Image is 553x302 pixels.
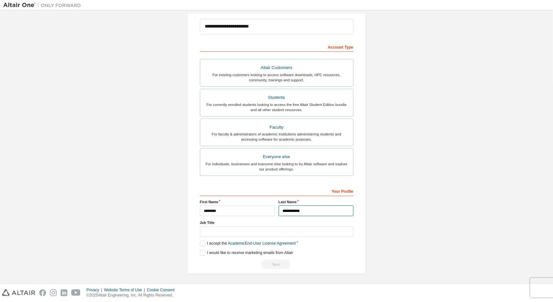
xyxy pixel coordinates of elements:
label: I would like to receive marketing emails from Altair [200,250,293,256]
img: linkedin.svg [61,289,67,296]
label: First Name [200,199,275,204]
img: instagram.svg [50,289,57,296]
img: Altair One [3,2,84,8]
div: Your Profile [200,186,353,196]
div: Everyone else [204,152,349,161]
img: altair_logo.svg [2,289,35,296]
div: Students [204,93,349,102]
div: Faculty [204,123,349,132]
img: youtube.svg [71,289,81,296]
img: facebook.svg [39,289,46,296]
div: Cookie Consent [147,287,178,293]
div: Privacy [86,287,104,293]
div: For existing customers looking to access software downloads, HPC resources, community, trainings ... [204,72,349,83]
label: Job Title [200,220,353,225]
label: I accept the [200,241,296,246]
div: Altair Customers [204,63,349,72]
label: Last Name [279,199,353,204]
div: Account Type [200,41,353,52]
div: Website Terms of Use [104,287,147,293]
div: For currently enrolled students looking to access the free Altair Student Edition bundle and all ... [204,102,349,112]
div: Read and acccept EULA to continue [200,260,353,269]
div: For faculty & administrators of academic institutions administering students and accessing softwa... [204,132,349,142]
a: Academic End-User License Agreement [228,241,296,246]
p: © 2025 Altair Engineering, Inc. All Rights Reserved. [86,293,179,298]
div: For individuals, businesses and everyone else looking to try Altair software and explore our prod... [204,161,349,172]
